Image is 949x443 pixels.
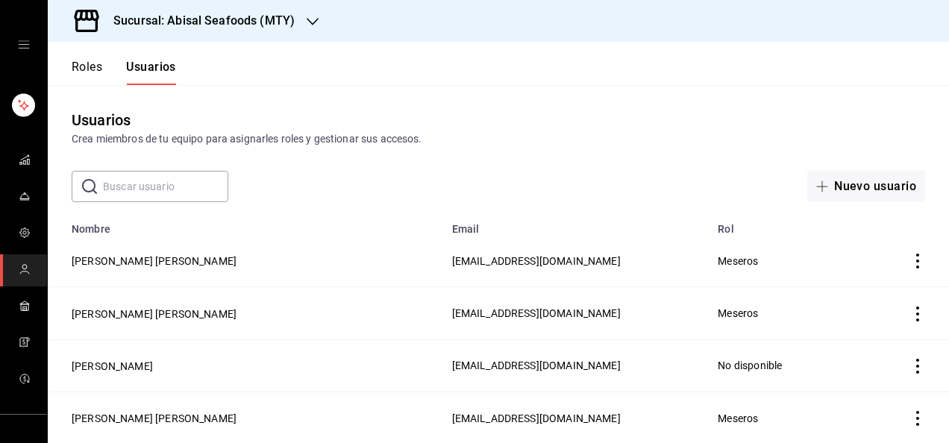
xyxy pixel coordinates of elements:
[72,411,237,426] button: [PERSON_NAME] [PERSON_NAME]
[18,39,30,51] button: open drawer
[72,60,176,85] div: navigation tabs
[910,411,925,426] button: actions
[910,254,925,268] button: actions
[452,307,621,319] span: [EMAIL_ADDRESS][DOMAIN_NAME]
[452,255,621,267] span: [EMAIL_ADDRESS][DOMAIN_NAME]
[718,307,758,319] span: Meseros
[101,12,295,30] h3: Sucursal: Abisal Seafoods (MTY)
[718,255,758,267] span: Meseros
[709,214,871,235] th: Rol
[126,60,176,85] button: Usuarios
[443,214,710,235] th: Email
[910,307,925,321] button: actions
[72,359,153,374] button: [PERSON_NAME]
[48,214,443,235] th: Nombre
[72,254,237,268] button: [PERSON_NAME] [PERSON_NAME]
[709,339,871,392] td: No disponible
[807,171,925,202] button: Nuevo usuario
[452,359,621,371] span: [EMAIL_ADDRESS][DOMAIN_NAME]
[72,109,131,131] div: Usuarios
[452,412,621,424] span: [EMAIL_ADDRESS][DOMAIN_NAME]
[103,172,228,201] input: Buscar usuario
[72,131,925,147] div: Crea miembros de tu equipo para asignarles roles y gestionar sus accesos.
[72,307,237,321] button: [PERSON_NAME] [PERSON_NAME]
[72,60,102,85] button: Roles
[910,359,925,374] button: actions
[718,412,758,424] span: Meseros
